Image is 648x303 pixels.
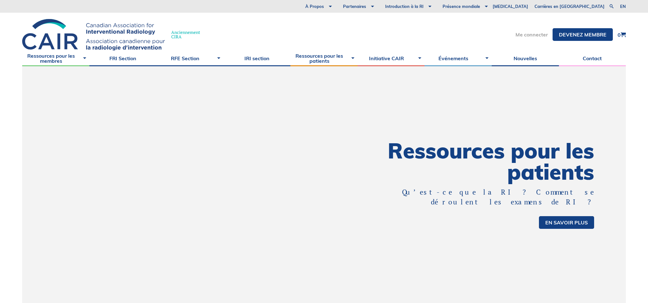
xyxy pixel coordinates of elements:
a: RFE Section [156,50,224,66]
a: FRI Section [89,50,157,66]
a: Ressources pour les patients [290,50,358,66]
a: Contact [559,50,626,66]
a: AnciennementCIRA [22,19,206,50]
a: Initiative CAIR [358,50,425,66]
a: en [620,4,626,9]
a: Me connecter [515,32,548,37]
p: Qu’est-ce que la RI ? Comment se déroulent les examens de RI ? [346,187,594,207]
a: Ressources pour les membres [22,50,89,66]
a: 0 [618,32,626,37]
a: En savoir plus [539,216,594,229]
a: Événements [424,50,492,66]
a: Nouvelles [492,50,559,66]
h1: Ressources pour les patients [324,140,594,183]
a: DEVENEZ MEMBRE [553,28,613,41]
img: CIRA [22,19,165,50]
a: IRI section [224,50,291,66]
span: Anciennement CIRA [171,30,200,39]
